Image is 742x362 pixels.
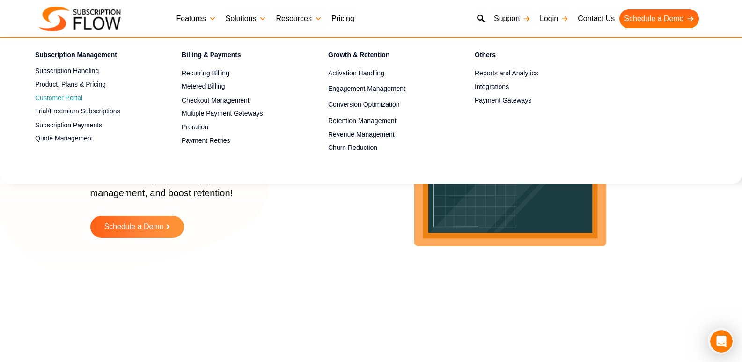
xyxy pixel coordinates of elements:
span: Product, Plans & Pricing [35,80,106,89]
span: Customer Portal [35,93,82,103]
a: Quote Management [35,133,149,144]
a: Contact Us [573,9,619,28]
span: Churn Reduction [328,143,377,153]
a: Revenue Management [328,129,442,140]
iframe: Intercom live chat [710,330,733,353]
h4: Subscription Management [35,50,149,63]
span: Schedule a Demo [104,223,163,231]
img: Subscriptionflow [39,7,121,31]
a: Solutions [221,9,272,28]
span: Subscription Payments [35,120,102,130]
a: Subscription Handling [35,66,149,77]
span: Checkout Management [182,96,250,105]
a: Login [535,9,573,28]
a: Subscription Payments [35,119,149,131]
a: Schedule a Demo [90,216,184,238]
span: Recurring Billing [182,68,229,78]
h4: Others [475,50,588,63]
a: Support [489,9,535,28]
span: Integrations [475,82,509,92]
a: Metered Billing [182,81,295,92]
span: Retention Management [328,116,397,126]
a: Resources [271,9,326,28]
a: Product, Plans & Pricing [35,79,149,90]
a: Features [172,9,221,28]
a: Payment Gateways [475,95,588,106]
a: Reports and Analytics [475,68,588,79]
a: Trial/Freemium Subscriptions [35,106,149,117]
span: Reports and Analytics [475,68,538,78]
a: Churn Reduction [328,142,442,154]
h4: Billing & Payments [182,50,295,63]
span: Revenue Management [328,130,395,140]
a: Payment Retries [182,135,295,147]
h4: Growth & Retention [328,50,442,63]
span: Payment Retries [182,136,230,146]
a: Pricing [327,9,359,28]
a: Multiple Payment Gateways [182,108,295,119]
a: Recurring Billing [182,68,295,79]
a: Conversion Optimization [328,99,442,111]
iframe: Intercom live chat discovery launcher [708,328,734,354]
a: Retention Management [328,115,442,126]
a: Integrations [475,81,588,92]
a: Schedule a Demo [619,9,698,28]
a: Checkout Management [182,95,295,106]
a: Engagement Management [328,83,442,95]
a: Proration [182,122,295,133]
span: Payment Gateways [475,96,531,105]
a: Activation Handling [328,68,442,79]
a: Customer Portal [35,92,149,103]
